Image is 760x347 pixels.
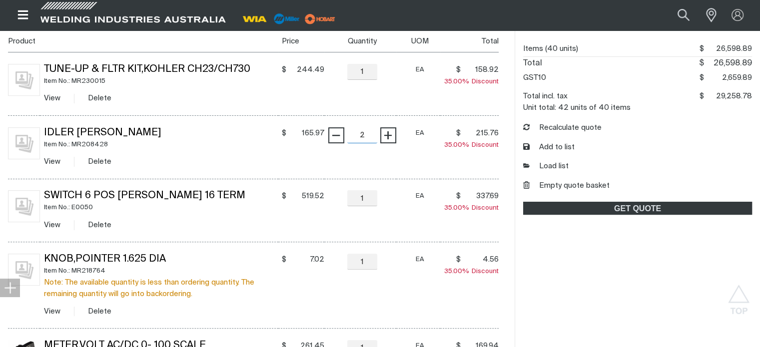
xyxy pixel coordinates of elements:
span: $ [282,65,286,75]
span: 35.00% [444,142,472,148]
img: No image for this product [8,127,40,159]
button: Empty quote basket [523,180,610,192]
a: View Idler Pulley [44,158,60,165]
span: 29,258.78 [704,89,752,104]
span: + [383,127,393,144]
span: $ [700,92,704,100]
span: $ [700,74,704,81]
span: 165.97 [289,128,324,138]
img: No image for this product [8,190,40,222]
span: 519.52 [289,191,324,201]
span: 35.00% [444,78,472,85]
a: Load list [523,161,569,172]
a: Idler [PERSON_NAME] [44,128,161,138]
span: $ [456,255,461,265]
button: Delete Tune-Up & Fltr Kit,Kohler Ch23/Ch730 [88,92,111,104]
span: 4.56 [464,255,499,265]
div: Item No.: MR208428 [44,139,278,150]
div: Note: The available quantity is less than ordering quantity. The remaining quantity will go into ... [44,277,278,300]
a: Switch 6 Pos [PERSON_NAME] 16 Term [44,191,245,201]
div: EA [400,64,440,75]
a: View Switch 6 Pos Miller 16 Term [44,221,60,229]
a: View Knob,Pointer 1.625 Dia [44,308,60,315]
button: Scroll to top [728,285,750,307]
a: miller [302,15,338,22]
span: GET QUOTE [524,202,751,215]
dt: GST10 [523,70,546,85]
button: Recalculate quote [523,122,602,134]
span: 26,598.89 [704,57,752,70]
th: UOM [396,30,440,52]
span: 244.49 [289,65,324,75]
input: Product name or item number... [654,4,701,26]
span: − [331,127,341,144]
img: No image for this product [8,64,40,96]
span: 337.69 [464,191,499,201]
div: EA [400,190,440,202]
span: Discount [444,268,499,275]
th: Quantity [324,30,396,52]
dt: Total incl. tax [523,89,568,104]
span: 35.00% [444,268,472,275]
th: Total [440,30,499,52]
th: Product [8,30,278,52]
a: Tune-Up & Fltr Kit,Kohler Ch23/Ch730 [44,64,250,74]
dt: Unit total: 42 units of 40 items [523,104,631,111]
div: Item No.: MR218764 [44,265,278,277]
div: EA [400,254,440,265]
span: $ [282,191,286,201]
span: $ [700,45,704,52]
div: Item No.: E0050 [44,202,278,213]
a: GET QUOTE [523,202,752,215]
div: Item No.: MR230015 [44,75,278,87]
span: 7.02 [289,255,324,265]
span: $ [282,255,286,265]
img: hide socials [4,282,16,294]
span: 26,598.89 [704,41,752,56]
button: Delete Idler Pulley [88,156,111,167]
dt: Items (40 units) [523,41,578,56]
span: $ [456,128,461,138]
span: $ [699,59,704,67]
button: Search products [667,4,701,26]
span: $ [456,191,461,201]
span: 215.76 [464,128,499,138]
dt: Total [523,57,542,70]
a: View Tune-Up & Fltr Kit,Kohler Ch23/Ch730 [44,94,60,102]
span: Discount [444,78,499,85]
span: 158.92 [464,65,499,75]
span: $ [282,128,286,138]
a: Knob,Pointer 1.625 Dia [44,254,166,264]
img: miller [302,11,338,26]
button: Add to list [523,142,575,153]
button: Delete Knob,Pointer 1.625 Dia [88,306,111,317]
th: Price [278,30,324,52]
span: 35.00% [444,205,472,211]
div: EA [400,127,440,139]
button: Delete Switch 6 Pos Miller 16 Term [88,219,111,231]
span: $ [456,65,461,75]
span: 2,659.89 [704,70,752,85]
span: Discount [444,142,499,148]
span: Discount [444,205,499,211]
img: No image for this product [8,254,40,286]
